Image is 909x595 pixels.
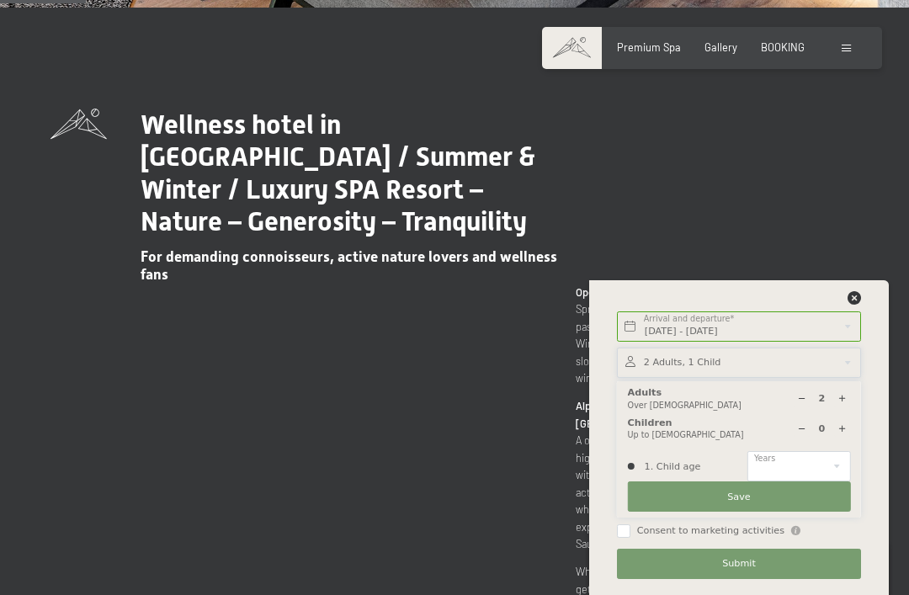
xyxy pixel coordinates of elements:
span: For demanding connoisseurs, active nature lovers and wellness fans [141,248,557,283]
a: BOOKING [761,40,805,54]
a: Premium Spa [617,40,681,54]
strong: Open all year – every season, pure magic! [576,285,772,299]
strong: Alpine [GEOGRAPHIC_DATA] Schwarzenstein in the [GEOGRAPHIC_DATA] – [GEOGRAPHIC_DATA]: [576,399,818,429]
button: Save [628,481,851,512]
span: Wellness hotel in [GEOGRAPHIC_DATA] / Summer & Winter / Luxury SPA Resort – Nature – Generosity –... [141,109,534,237]
button: Submit [617,549,861,579]
span: Save [727,491,750,504]
a: Gallery [704,40,737,54]
p: A one-of-a-kind wellness hotel that exceeds even the highest expectations. Here, unforgettable da... [576,397,858,552]
p: Spring - summer - autumn: Explore over 80 open alpine pastures and huts in the [GEOGRAPHIC_DATA].... [576,284,858,387]
span: Consent to marketing activities [637,524,784,538]
span: Submit [722,557,756,571]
